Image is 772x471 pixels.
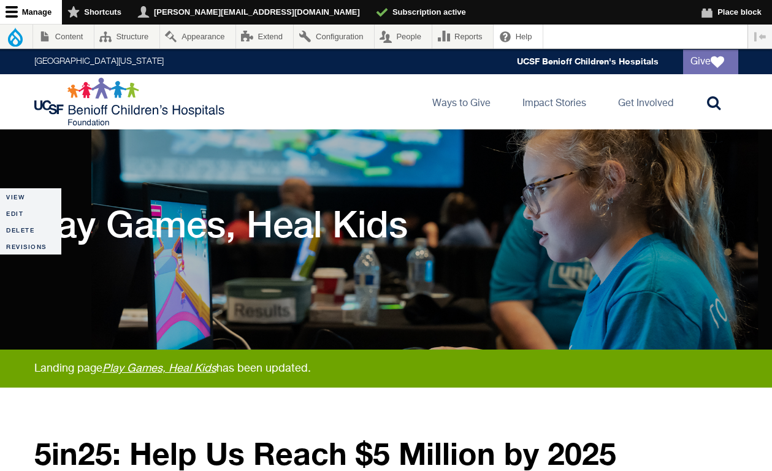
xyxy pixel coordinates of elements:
[294,25,373,48] a: Configuration
[34,58,164,66] a: [GEOGRAPHIC_DATA][US_STATE]
[748,25,772,48] button: Vertical orientation
[23,202,408,245] h1: Play Games, Heal Kids
[236,25,294,48] a: Extend
[23,362,749,375] div: Landing page has been updated.
[608,74,683,129] a: Get Involved
[422,74,500,129] a: Ways to Give
[494,25,543,48] a: Help
[160,25,235,48] a: Appearance
[432,25,493,48] a: Reports
[94,25,159,48] a: Structure
[102,363,216,374] a: Play Games, Heal Kids
[517,56,659,67] a: UCSF Benioff Children's Hospitals
[683,50,738,74] a: Give
[34,77,227,126] img: Logo for UCSF Benioff Children's Hospitals Foundation
[513,74,596,129] a: Impact Stories
[33,25,94,48] a: Content
[375,25,432,48] a: People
